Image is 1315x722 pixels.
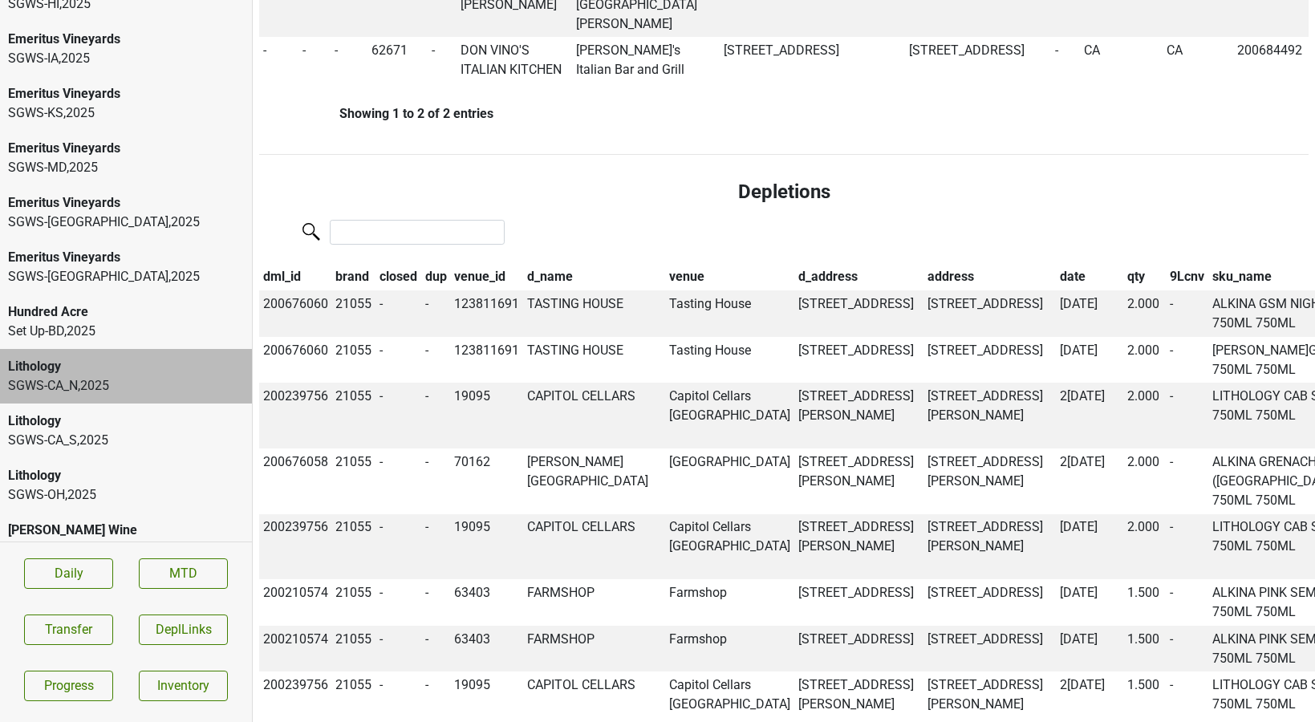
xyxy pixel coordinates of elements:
td: FARMSHOP [523,579,666,626]
td: CA [1163,37,1233,83]
a: MTD [139,558,228,589]
div: Hundred Acre [8,302,244,322]
th: venue_id: activate to sort column ascending [450,264,523,291]
td: - [1167,337,1209,383]
div: [PERSON_NAME] Wine [8,521,244,540]
td: 63403 [450,626,523,672]
div: Springboard-CA , 2025 [8,540,244,559]
div: Emeritus Vineyards [8,84,244,103]
th: date: activate to sort column ascending [1056,264,1123,291]
td: - [375,383,421,448]
td: [STREET_ADDRESS][PERSON_NAME] [923,383,1057,448]
td: - [375,626,421,672]
div: SGWS-OH , 2025 [8,485,244,505]
th: brand: activate to sort column ascending [332,264,376,291]
td: 2[DATE] [1056,448,1123,514]
td: 2.000 [1123,383,1167,448]
td: 200684492 [1234,37,1309,83]
td: [STREET_ADDRESS][PERSON_NAME] [794,448,923,514]
td: CAPITOL CELLARS [523,383,666,448]
td: [DATE] [1056,579,1123,626]
td: [DATE] [1056,337,1123,383]
div: Showing 1 to 2 of 2 entries [259,106,493,121]
td: [STREET_ADDRESS] [923,290,1057,337]
th: venue: activate to sort column ascending [666,264,795,291]
div: Emeritus Vineyards [8,30,244,49]
td: 2.000 [1123,337,1167,383]
td: - [421,290,451,337]
td: 1.500 [1123,626,1167,672]
td: [STREET_ADDRESS] [794,337,923,383]
td: [STREET_ADDRESS][PERSON_NAME] [794,383,923,448]
td: TASTING HOUSE [523,337,666,383]
td: [STREET_ADDRESS] [720,37,905,83]
td: [STREET_ADDRESS] [923,579,1057,626]
td: - [1167,579,1209,626]
td: 21055 [332,448,376,514]
td: 2.000 [1123,448,1167,514]
td: - [375,448,421,514]
a: Progress [24,671,113,701]
div: Lithology [8,466,244,485]
a: Inventory [139,671,228,701]
td: - [421,383,451,448]
td: - [421,579,451,626]
td: 21055 [332,337,376,383]
div: Emeritus Vineyards [8,193,244,213]
th: qty: activate to sort column ascending [1123,264,1167,291]
td: 123811691 [450,290,523,337]
td: - [1167,290,1209,337]
td: 19095 [450,383,523,448]
td: [DATE] [1056,626,1123,672]
td: - [375,514,421,580]
td: 63403 [450,579,523,626]
td: [STREET_ADDRESS] [794,626,923,672]
div: Emeritus Vineyards [8,139,244,158]
td: 21055 [332,383,376,448]
td: 200676060 [259,290,332,337]
td: - [331,37,367,83]
td: - [1051,37,1080,83]
td: CAPITOL CELLARS [523,514,666,580]
td: Tasting House [666,290,795,337]
th: address: activate to sort column ascending [923,264,1057,291]
td: 21055 [332,514,376,580]
div: Set Up-BD , 2025 [8,322,244,341]
div: SGWS-CA_S , 2025 [8,431,244,450]
td: 200676060 [259,337,332,383]
td: 2[DATE] [1056,383,1123,448]
div: Lithology [8,412,244,431]
button: Transfer [24,615,113,645]
td: [PERSON_NAME][GEOGRAPHIC_DATA] [523,448,666,514]
td: 62671 [367,37,428,83]
td: Farmshop [666,579,795,626]
td: [STREET_ADDRESS][PERSON_NAME] [923,448,1057,514]
div: SGWS-IA , 2025 [8,49,244,68]
td: - [421,626,451,672]
a: Daily [24,558,113,589]
td: - [375,290,421,337]
td: - [375,579,421,626]
td: [STREET_ADDRESS][PERSON_NAME] [794,514,923,580]
td: [STREET_ADDRESS][PERSON_NAME] [923,514,1057,580]
td: 200239756 [259,514,332,580]
th: dml_id: activate to sort column ascending [259,264,332,291]
td: - [1167,448,1209,514]
td: 70162 [450,448,523,514]
td: FARMSHOP [523,626,666,672]
td: [STREET_ADDRESS] [905,37,1051,83]
td: Tasting House [666,337,795,383]
td: 21055 [332,290,376,337]
td: 200210574 [259,579,332,626]
td: TASTING HOUSE [523,290,666,337]
td: DON VINO'S ITALIAN KITCHEN [457,37,572,83]
td: - [259,37,298,83]
button: DeplLinks [139,615,228,645]
td: CA [1080,37,1163,83]
td: 2.000 [1123,290,1167,337]
div: Emeritus Vineyards [8,248,244,267]
td: - [428,37,457,83]
td: 21055 [332,579,376,626]
td: - [1167,383,1209,448]
td: [DATE] [1056,290,1123,337]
